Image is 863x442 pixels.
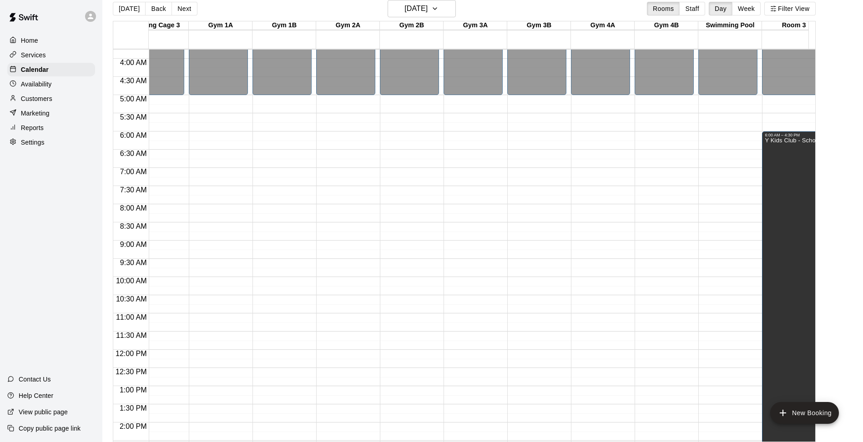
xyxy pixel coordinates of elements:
span: 11:00 AM [114,313,149,321]
span: 8:00 AM [118,204,149,212]
span: 4:00 AM [118,59,149,66]
div: Gym 1B [252,21,316,30]
button: Filter View [764,2,815,15]
div: Gym 4B [635,21,698,30]
p: Settings [21,138,45,147]
span: 2:00 PM [117,422,149,430]
h6: [DATE] [404,2,428,15]
button: [DATE] [113,2,146,15]
span: 10:00 AM [114,277,149,285]
button: Week [732,2,761,15]
span: 7:30 AM [118,186,149,194]
p: Marketing [21,109,50,118]
a: Services [7,48,95,62]
a: Marketing [7,106,95,120]
div: Gym 1A [189,21,252,30]
div: Gym 3A [444,21,507,30]
p: View public page [19,407,68,417]
p: Reports [21,123,44,132]
div: Gym 4A [571,21,635,30]
p: Home [21,36,38,45]
p: Customers [21,94,52,103]
div: Swimming Pool [698,21,762,30]
div: 6:00 AM – 4:30 PM [765,133,818,137]
span: 6:00 AM [118,131,149,139]
button: Rooms [647,2,680,15]
p: Copy public page link [19,424,81,433]
a: Calendar [7,63,95,76]
span: 8:30 AM [118,222,149,230]
span: 1:30 PM [117,404,149,412]
span: 1:00 PM [117,386,149,394]
a: Availability [7,77,95,91]
div: Room 3 [762,21,826,30]
div: Gym 2B [380,21,444,30]
span: 9:30 AM [118,259,149,266]
p: Contact Us [19,375,51,384]
div: Batting Cage 3 [125,21,189,30]
span: 10:30 AM [114,295,149,303]
button: Day [709,2,732,15]
button: Back [145,2,172,15]
a: Home [7,34,95,47]
button: Next [172,2,197,15]
span: 12:00 PM [113,350,149,357]
span: 5:30 AM [118,113,149,121]
p: Services [21,50,46,60]
button: Staff [679,2,705,15]
span: 6:30 AM [118,150,149,157]
a: Reports [7,121,95,135]
a: Settings [7,136,95,149]
button: add [770,402,839,424]
span: 5:00 AM [118,95,149,103]
p: Calendar [21,65,49,74]
p: Availability [21,80,52,89]
span: 7:00 AM [118,168,149,176]
span: 9:00 AM [118,241,149,248]
div: Gym 2A [316,21,380,30]
div: Gym 3B [507,21,571,30]
a: Customers [7,92,95,105]
span: 11:30 AM [114,331,149,339]
p: Help Center [19,391,53,400]
span: 12:30 PM [113,368,149,376]
span: 4:30 AM [118,77,149,85]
